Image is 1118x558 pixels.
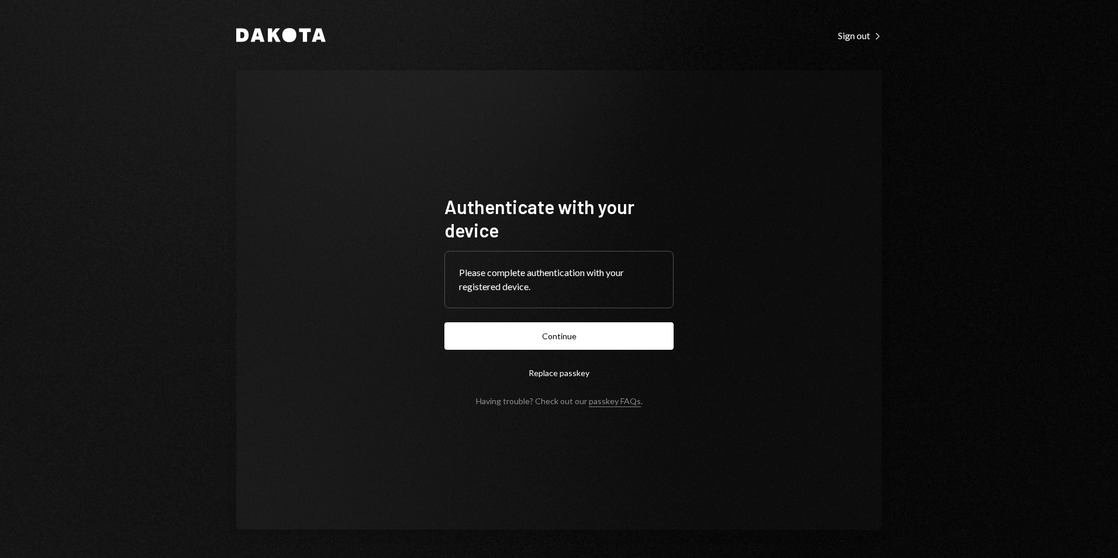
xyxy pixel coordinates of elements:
[476,396,643,406] div: Having trouble? Check out our .
[444,195,674,242] h1: Authenticate with your device
[459,266,659,294] div: Please complete authentication with your registered device.
[838,29,882,42] a: Sign out
[838,30,882,42] div: Sign out
[589,396,641,407] a: passkey FAQs
[444,359,674,387] button: Replace passkey
[444,322,674,350] button: Continue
